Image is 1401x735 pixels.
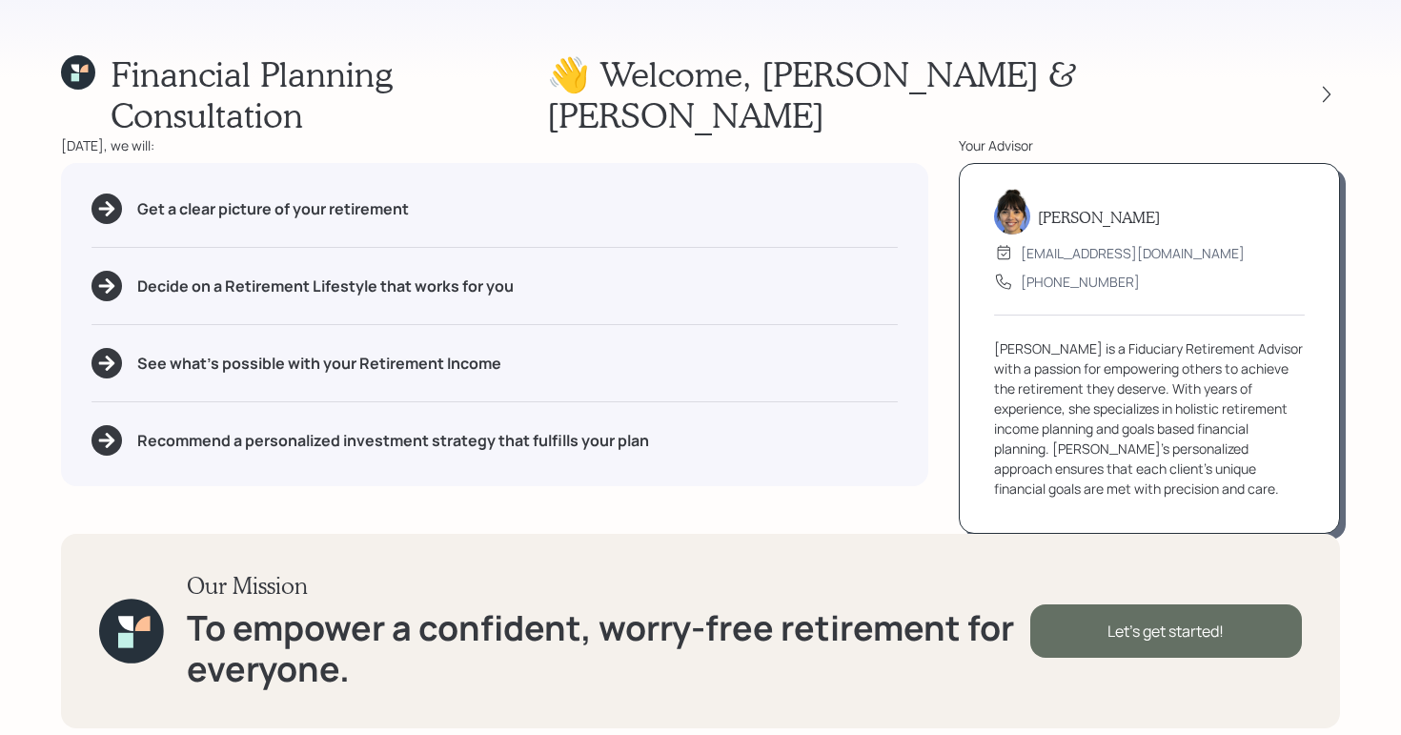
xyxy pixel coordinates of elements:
[111,53,547,135] h1: Financial Planning Consultation
[1038,208,1160,226] h5: [PERSON_NAME]
[61,135,928,155] div: [DATE], we will:
[1030,604,1302,658] div: Let's get started!
[137,432,649,450] h5: Recommend a personalized investment strategy that fulfills your plan
[137,355,501,373] h5: See what's possible with your Retirement Income
[1021,243,1245,263] div: [EMAIL_ADDRESS][DOMAIN_NAME]
[547,53,1279,135] h1: 👋 Welcome , [PERSON_NAME] & [PERSON_NAME]
[994,189,1030,235] img: treva-nostdahl-headshot.png
[137,277,514,296] h5: Decide on a Retirement Lifestyle that works for you
[1021,272,1140,292] div: [PHONE_NUMBER]
[137,200,409,218] h5: Get a clear picture of your retirement
[187,607,1030,689] h1: To empower a confident, worry-free retirement for everyone.
[994,338,1305,499] div: [PERSON_NAME] is a Fiduciary Retirement Advisor with a passion for empowering others to achieve t...
[959,135,1340,155] div: Your Advisor
[187,572,1030,600] h3: Our Mission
